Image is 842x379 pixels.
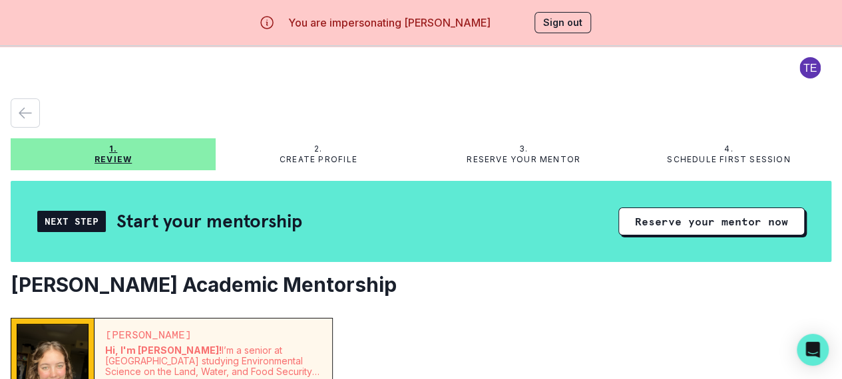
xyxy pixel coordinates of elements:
p: I’m a senior at [GEOGRAPHIC_DATA] studying Environmental Science on the Land, Water, and Food Sec... [105,345,321,377]
p: 1. [109,144,117,154]
p: Schedule first session [667,154,790,165]
strong: Hi, I'm [PERSON_NAME]! [105,344,222,356]
p: Reserve your mentor [467,154,580,165]
div: Next Step [37,211,106,232]
p: 4. [724,144,733,154]
button: Reserve your mentor now [618,207,805,235]
div: Open Intercom Messenger [797,334,829,366]
p: You are impersonating [PERSON_NAME] [288,15,491,31]
h2: [PERSON_NAME] Academic Mentorship [11,273,831,297]
button: Sign out [534,12,591,33]
p: [PERSON_NAME] [105,329,321,340]
p: Create profile [280,154,357,165]
p: Review [95,154,132,165]
p: 3. [519,144,528,154]
h2: Start your mentorship [116,209,302,233]
p: 2. [314,144,322,154]
button: profile picture [789,57,831,78]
